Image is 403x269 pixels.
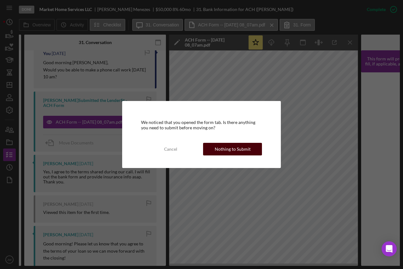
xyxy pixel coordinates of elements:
[382,241,397,256] div: Open Intercom Messenger
[141,143,200,155] button: Cancel
[164,143,177,155] div: Cancel
[203,143,262,155] button: Nothing to Submit
[141,120,262,130] div: We noticed that you opened the form tab. Is there anything you need to submit before moving on?
[215,143,251,155] div: Nothing to Submit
